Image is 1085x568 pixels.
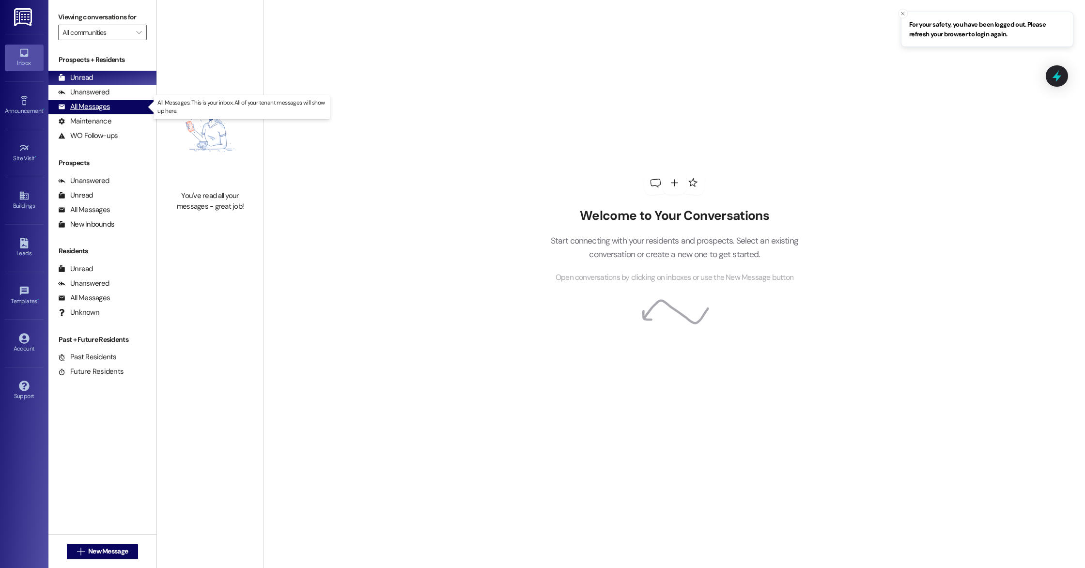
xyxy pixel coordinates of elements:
input: All communities [62,25,131,40]
div: Maintenance [58,116,111,126]
img: empty-state [168,73,253,186]
a: Leads [5,235,44,261]
button: Close toast [898,9,908,18]
a: Account [5,330,44,356]
div: Unread [58,73,93,83]
div: WO Follow-ups [58,131,118,141]
div: You've read all your messages - great job! [168,191,253,212]
span: For your safety, you have been logged out. Please refresh your browser to login again. [909,20,1065,39]
div: Unread [58,264,93,274]
a: Support [5,378,44,404]
div: Past Residents [58,352,117,362]
h2: Welcome to Your Conversations [536,208,813,224]
div: Past + Future Residents [48,335,156,345]
div: Prospects [48,158,156,168]
i:  [77,548,84,555]
div: Unanswered [58,87,109,97]
div: All Messages [58,293,110,303]
img: ResiDesk Logo [14,8,34,26]
div: Unanswered [58,176,109,186]
div: Future Residents [58,367,124,377]
div: All Messages [58,205,110,215]
span: • [35,154,36,160]
div: All Messages [58,102,110,112]
p: All Messages: This is your inbox. All of your tenant messages will show up here. [157,99,326,115]
div: Unread [58,190,93,200]
span: • [37,296,39,303]
a: Templates • [5,283,44,309]
a: Inbox [5,45,44,71]
p: Start connecting with your residents and prospects. Select an existing conversation or create a n... [536,234,813,261]
span: New Message [88,546,128,556]
div: Prospects + Residents [48,55,156,65]
div: Unknown [58,307,99,318]
div: Residents [48,246,156,256]
i:  [136,29,141,36]
button: New Message [67,544,139,559]
label: Viewing conversations for [58,10,147,25]
span: Open conversations by clicking on inboxes or use the New Message button [556,272,793,284]
div: Unanswered [58,278,109,289]
a: Site Visit • [5,140,44,166]
div: New Inbounds [58,219,114,230]
span: • [43,106,45,113]
a: Buildings [5,187,44,214]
